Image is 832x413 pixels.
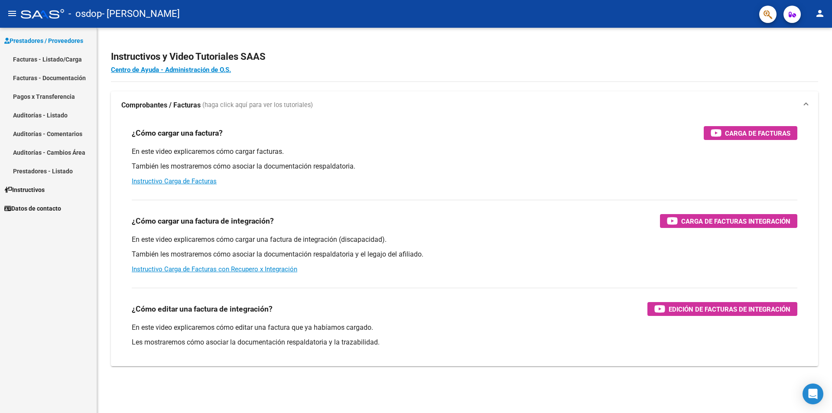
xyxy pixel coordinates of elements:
[132,215,274,227] h3: ¿Cómo cargar una factura de integración?
[111,91,818,119] mat-expansion-panel-header: Comprobantes / Facturas (haga click aquí para ver los tutoriales)
[4,36,83,46] span: Prestadores / Proveedores
[132,127,223,139] h3: ¿Cómo cargar una factura?
[669,304,790,315] span: Edición de Facturas de integración
[111,66,231,74] a: Centro de Ayuda - Administración de O.S.
[132,338,797,347] p: Les mostraremos cómo asociar la documentación respaldatoria y la trazabilidad.
[704,126,797,140] button: Carga de Facturas
[132,265,297,273] a: Instructivo Carga de Facturas con Recupero x Integración
[102,4,180,23] span: - [PERSON_NAME]
[111,119,818,366] div: Comprobantes / Facturas (haga click aquí para ver los tutoriales)
[132,235,797,244] p: En este video explicaremos cómo cargar una factura de integración (discapacidad).
[132,323,797,332] p: En este video explicaremos cómo editar una factura que ya habíamos cargado.
[132,162,797,171] p: También les mostraremos cómo asociar la documentación respaldatoria.
[202,101,313,110] span: (haga click aquí para ver los tutoriales)
[132,303,273,315] h3: ¿Cómo editar una factura de integración?
[803,384,823,404] div: Open Intercom Messenger
[68,4,102,23] span: - osdop
[132,177,217,185] a: Instructivo Carga de Facturas
[815,8,825,19] mat-icon: person
[660,214,797,228] button: Carga de Facturas Integración
[4,185,45,195] span: Instructivos
[4,204,61,213] span: Datos de contacto
[681,216,790,227] span: Carga de Facturas Integración
[121,101,201,110] strong: Comprobantes / Facturas
[132,147,797,156] p: En este video explicaremos cómo cargar facturas.
[725,128,790,139] span: Carga de Facturas
[111,49,818,65] h2: Instructivos y Video Tutoriales SAAS
[7,8,17,19] mat-icon: menu
[132,250,797,259] p: También les mostraremos cómo asociar la documentación respaldatoria y el legajo del afiliado.
[647,302,797,316] button: Edición de Facturas de integración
